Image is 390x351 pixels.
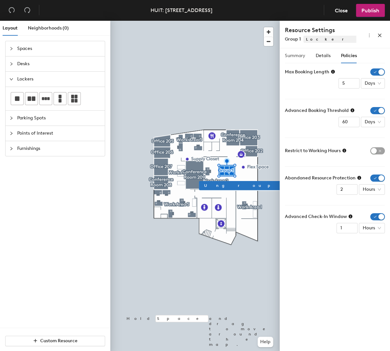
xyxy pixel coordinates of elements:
span: Group 1 [285,36,301,42]
span: Close [335,7,348,14]
span: Abandoned Resource Protection [285,175,356,182]
span: collapsed [9,147,13,151]
span: Lockers [303,36,374,43]
span: Publish [361,7,379,14]
span: collapsed [9,131,13,135]
h4: Resource Settings [285,26,356,34]
button: Redo (⌘ + ⇧ + Z) [21,4,34,17]
span: Ungroup [204,183,279,188]
span: Hours [363,185,381,194]
span: expanded [9,77,13,81]
span: undo [8,7,15,13]
span: Lockers [17,72,101,87]
button: Ungroup [199,181,284,190]
button: Custom Resource [5,336,105,346]
span: Furnishings [17,141,101,156]
span: collapsed [9,47,13,51]
span: Desks [17,56,101,71]
span: Custom Resource [40,338,78,344]
span: Advanced Booking Threshold [285,107,349,114]
span: Days [365,117,381,127]
span: Parking Spots [17,111,101,126]
span: close [377,33,382,38]
span: Spaces [17,41,101,56]
button: Help [258,337,273,347]
button: Publish [356,4,385,17]
span: Layout [3,25,18,31]
span: Neighborhoods (0) [28,25,69,31]
button: Close [329,4,353,17]
span: Days [365,79,381,88]
span: collapsed [9,62,13,66]
span: Summary [285,53,305,58]
span: collapsed [9,116,13,120]
span: Details [316,53,331,58]
span: Max Booking Length [285,68,329,76]
button: Undo (⌘ + Z) [5,4,18,17]
span: more [367,33,372,38]
span: Policies [341,53,357,58]
span: Hours [363,223,381,233]
span: Advanced Check-In Window [285,213,347,220]
div: HUIT: [STREET_ADDRESS] [151,6,213,14]
span: Points of Interest [17,126,101,141]
span: Restrict to Working Hours [285,147,341,154]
